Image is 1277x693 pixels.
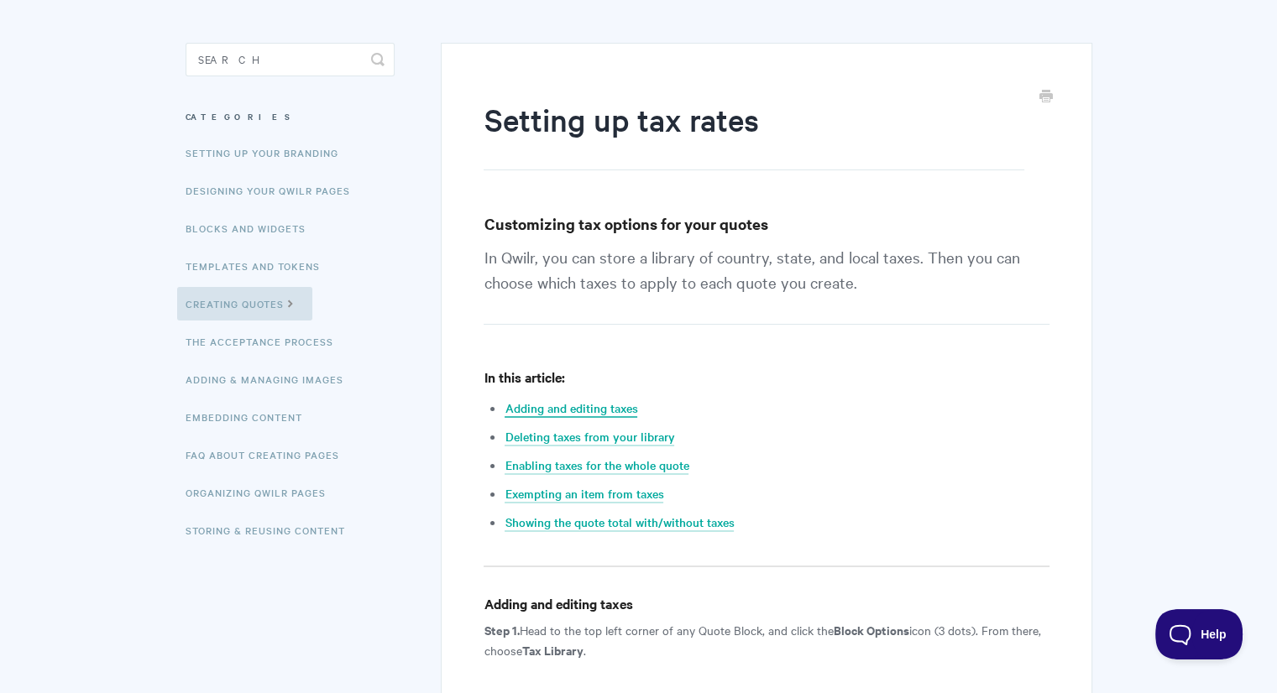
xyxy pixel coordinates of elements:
a: Print this Article [1039,88,1053,107]
a: Deleting taxes from your library [505,428,674,446]
strong: In this article: [484,367,564,386]
a: Adding & Managing Images [186,362,356,396]
a: Showing the quote total with/without taxes [505,513,734,532]
strong: Block Options [833,621,908,638]
strong: Tax Library [521,641,583,659]
a: Designing Your Qwilr Pages [186,174,363,207]
strong: Step 1. [484,621,519,638]
h3: Categories [186,102,395,132]
h4: Adding and editing taxes [484,593,1049,614]
a: Embedding Content [186,400,315,434]
input: Search [186,43,395,76]
a: Exempting an item from taxes [505,485,663,503]
a: FAQ About Creating Pages [186,438,352,472]
p: Head to the top left corner of any Quote Block, and click the icon (3 dots). From there, choose . [484,620,1049,660]
iframe: Toggle Customer Support [1155,609,1243,659]
a: The Acceptance Process [186,325,346,358]
h1: Setting up tax rates [484,98,1023,170]
a: Setting up your Branding [186,136,351,169]
h3: Customizing tax options for your quotes [484,212,1049,236]
a: Enabling taxes for the whole quote [505,456,688,475]
a: Blocks and Widgets [186,211,318,245]
a: Templates and Tokens [186,249,332,283]
a: Storing & Reusing Content [186,513,358,547]
a: Creating Quotes [177,287,312,320]
a: Adding and editing taxes [505,399,637,418]
p: In Qwilr, you can store a library of country, state, and local taxes. Then you can choose which t... [484,244,1049,325]
a: Organizing Qwilr Pages [186,476,338,509]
